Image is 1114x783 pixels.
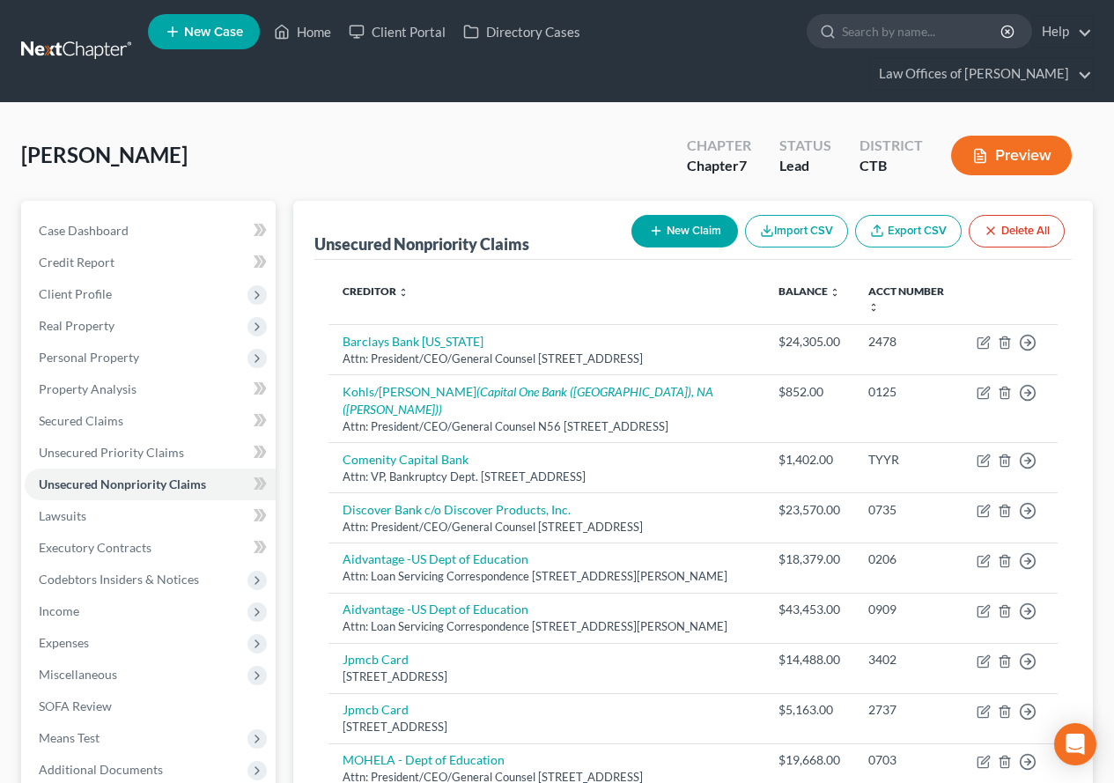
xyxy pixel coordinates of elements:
[778,701,840,719] div: $5,163.00
[39,255,114,270] span: Credit Report
[25,691,276,722] a: SOFA Review
[343,469,750,485] div: Attn: VP, Bankruptcy Dept. [STREET_ADDRESS]
[779,136,831,156] div: Status
[868,651,948,669] div: 3402
[778,451,840,469] div: $1,402.00
[343,652,409,667] a: Jpmcb Card
[868,550,948,568] div: 0206
[1054,723,1096,765] div: Open Intercom Messenger
[343,384,713,417] a: Kohls/[PERSON_NAME](Capital One Bank ([GEOGRAPHIC_DATA]), NA ([PERSON_NAME]))
[855,215,962,247] a: Export CSV
[39,286,112,301] span: Client Profile
[39,540,151,555] span: Executory Contracts
[739,157,747,174] span: 7
[343,351,750,367] div: Attn: President/CEO/General Counsel [STREET_ADDRESS]
[778,501,840,519] div: $23,570.00
[687,136,751,156] div: Chapter
[39,698,112,713] span: SOFA Review
[343,452,468,467] a: Comenity Capital Bank
[39,603,79,618] span: Income
[343,618,750,635] div: Attn: Loan Servicing Correspondence [STREET_ADDRESS][PERSON_NAME]
[39,318,114,333] span: Real Property
[39,350,139,365] span: Personal Property
[778,284,840,298] a: Balance unfold_more
[745,215,848,247] button: Import CSV
[868,601,948,618] div: 0909
[868,701,948,719] div: 2737
[343,519,750,536] div: Attn: President/CEO/General Counsel [STREET_ADDRESS]
[778,751,840,769] div: $19,668.00
[39,381,136,396] span: Property Analysis
[868,383,948,401] div: 0125
[343,719,750,735] div: [STREET_ADDRESS]
[343,418,750,435] div: Attn: President/CEO/General Counsel N56 [STREET_ADDRESS]
[859,136,923,156] div: District
[830,287,840,298] i: unfold_more
[39,635,89,650] span: Expenses
[778,651,840,669] div: $14,488.00
[778,550,840,568] div: $18,379.00
[39,445,184,460] span: Unsecured Priority Claims
[778,333,840,351] div: $24,305.00
[343,502,571,517] a: Discover Bank c/o Discover Products, Inc.
[25,373,276,405] a: Property Analysis
[868,751,948,769] div: 0703
[25,500,276,532] a: Lawsuits
[868,284,944,313] a: Acct Number unfold_more
[39,476,206,491] span: Unsecured Nonpriority Claims
[25,469,276,500] a: Unsecured Nonpriority Claims
[870,58,1092,90] a: Law Offices of [PERSON_NAME]
[842,15,1003,48] input: Search by name...
[779,156,831,176] div: Lead
[21,142,188,167] span: [PERSON_NAME]
[778,601,840,618] div: $43,453.00
[343,551,528,566] a: Aidvantage -US Dept of Education
[39,413,123,428] span: Secured Claims
[25,247,276,278] a: Credit Report
[25,532,276,564] a: Executory Contracts
[454,16,589,48] a: Directory Cases
[265,16,340,48] a: Home
[398,287,409,298] i: unfold_more
[343,568,750,585] div: Attn: Loan Servicing Correspondence [STREET_ADDRESS][PERSON_NAME]
[343,669,750,685] div: [STREET_ADDRESS]
[343,702,409,717] a: Jpmcb Card
[343,752,505,767] a: MOHELA - Dept of Education
[868,501,948,519] div: 0735
[868,451,948,469] div: TYYR
[39,223,129,238] span: Case Dashboard
[184,26,243,39] span: New Case
[343,284,409,298] a: Creditor unfold_more
[39,508,86,523] span: Lawsuits
[39,667,117,682] span: Miscellaneous
[343,384,713,417] i: (Capital One Bank ([GEOGRAPHIC_DATA]), NA ([PERSON_NAME]))
[340,16,454,48] a: Client Portal
[343,602,528,617] a: Aidvantage -US Dept of Education
[25,215,276,247] a: Case Dashboard
[39,762,163,777] span: Additional Documents
[314,233,529,255] div: Unsecured Nonpriority Claims
[25,437,276,469] a: Unsecured Priority Claims
[39,730,100,745] span: Means Test
[1033,16,1092,48] a: Help
[969,215,1065,247] button: Delete All
[631,215,738,247] button: New Claim
[868,333,948,351] div: 2478
[343,334,483,349] a: Barclays Bank [US_STATE]
[39,572,199,587] span: Codebtors Insiders & Notices
[951,136,1072,175] button: Preview
[687,156,751,176] div: Chapter
[25,405,276,437] a: Secured Claims
[868,302,879,313] i: unfold_more
[859,156,923,176] div: CTB
[778,383,840,401] div: $852.00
